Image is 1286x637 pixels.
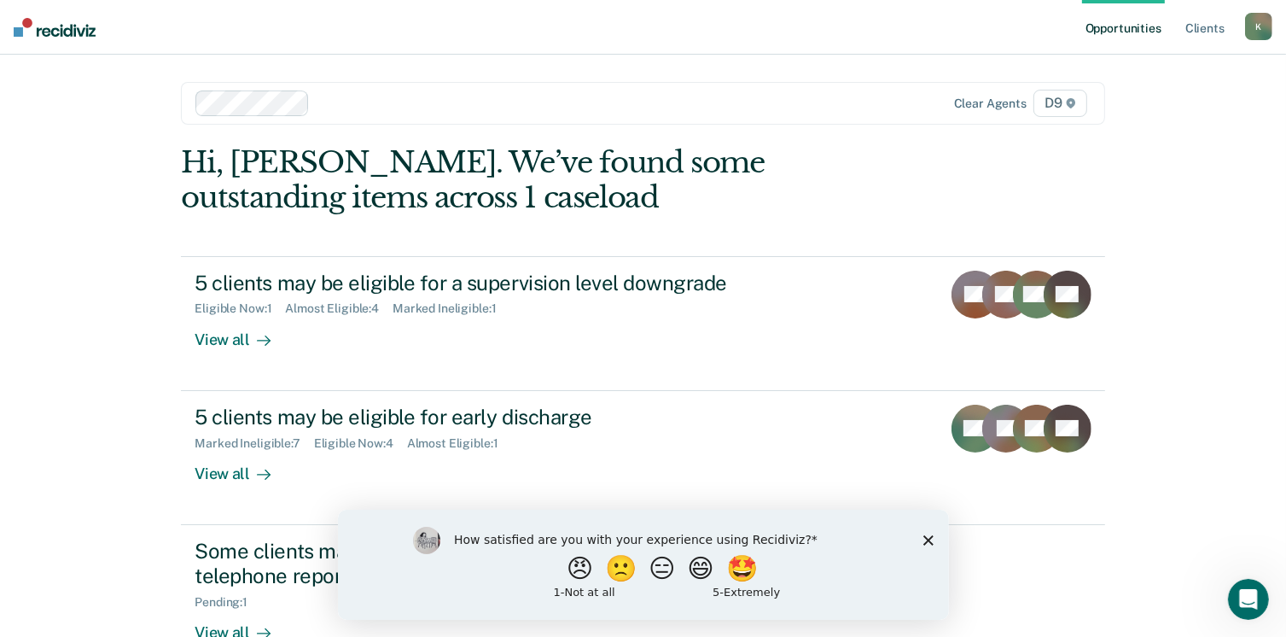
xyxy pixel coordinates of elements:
button: K [1245,13,1272,40]
a: 5 clients may be eligible for a supervision level downgradeEligible Now:1Almost Eligible:4Marked ... [181,256,1104,391]
a: 5 clients may be eligible for early dischargeMarked Ineligible:7Eligible Now:4Almost Eligible:1Vi... [181,391,1104,525]
img: Recidiviz [14,18,96,37]
div: Clear agents [954,96,1027,111]
div: Almost Eligible : 1 [407,436,512,451]
div: Pending : 1 [195,595,261,610]
span: D9 [1033,90,1087,117]
div: View all [195,450,290,483]
div: 5 clients may be eligible for early discharge [195,405,794,430]
div: Some clients may be eligible for downgrade to a minimum telephone reporting [195,539,794,588]
div: Marked Ineligible : 1 [393,301,509,316]
div: Hi, [PERSON_NAME]. We’ve found some outstanding items across 1 caseload [181,145,920,215]
div: Eligible Now : 4 [314,436,407,451]
iframe: Intercom live chat [1228,579,1269,620]
div: Almost Eligible : 4 [285,301,393,316]
div: 5 clients may be eligible for a supervision level downgrade [195,271,794,295]
div: Marked Ineligible : 7 [195,436,313,451]
div: Eligible Now : 1 [195,301,285,316]
div: View all [195,316,290,349]
iframe: Survey by Kim from Recidiviz [338,510,949,620]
